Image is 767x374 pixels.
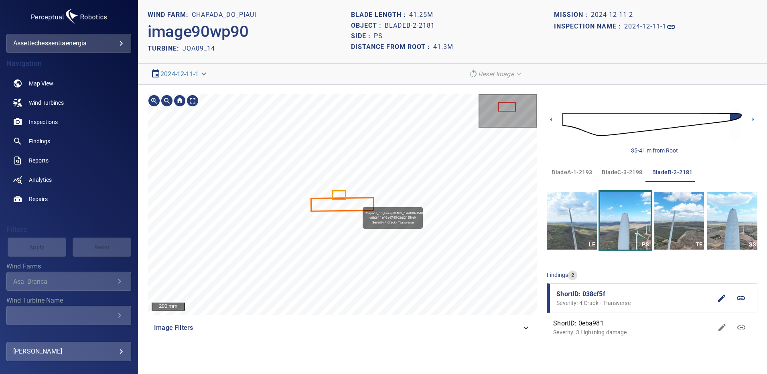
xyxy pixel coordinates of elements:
[591,11,633,19] h1: 2024-12-11-2
[186,94,199,107] div: Toggle full page
[29,6,109,27] img: assettechessentiaenergia-logo
[6,297,131,304] label: Wind Turbine Name
[372,221,414,224] span: Severity 4 Crack - Transverse
[351,43,433,51] h1: Distance from root :
[478,70,514,78] em: Reset Image
[6,272,131,291] div: Wind Farms
[148,11,192,19] h1: WIND FARM:
[148,318,537,337] div: Image Filters
[547,192,597,250] a: LE
[553,328,712,336] p: Severity: 3 Lightning damage
[624,22,676,32] a: 2024-12-11-1
[568,272,577,279] span: 2
[160,94,173,107] div: Zoom out
[652,167,693,177] span: bladeB-2-2181
[747,240,757,250] div: SS
[562,103,742,146] img: d
[587,240,597,250] div: LE
[374,33,383,40] h1: PS
[29,195,48,203] span: Repairs
[409,11,433,19] h1: 41.25m
[29,99,64,107] span: Wind Turbines
[13,345,124,358] div: [PERSON_NAME]
[148,22,248,41] h2: image90wp90
[600,192,650,250] a: PS
[351,33,374,40] h1: Side :
[365,211,421,220] span: Chapada_do_Piaui/JOA09_14/038cf5f0-c6b3-11ef-9a47-592b6215ffe9
[6,74,131,93] a: map noActive
[192,11,256,19] h1: Chapada_do_Piaui
[6,34,131,53] div: assettechessentiaenergia
[148,94,160,107] div: Zoom in
[351,22,385,30] h1: Object :
[552,167,592,177] span: bladeA-1-2193
[29,137,50,145] span: Findings
[29,118,58,126] span: Inspections
[602,167,642,177] span: bladeC-3-2198
[6,189,131,209] a: repairs noActive
[624,23,666,30] h1: 2024-12-11-1
[707,192,757,250] a: SS
[13,278,115,285] div: Asa_Branca
[160,70,199,78] a: 2024-12-11-1
[6,59,131,67] h4: Navigation
[554,11,591,19] h1: Mission :
[6,306,131,325] div: Wind Turbine Name
[654,192,704,250] a: TE
[6,263,131,270] label: Wind Farms
[6,93,131,112] a: windturbines noActive
[556,289,712,299] span: ShortID: 038cf5f
[631,146,678,154] div: 35-41 m from Root
[554,23,624,30] h1: Inspection name :
[465,67,527,81] div: Reset Image
[29,79,53,87] span: Map View
[351,11,409,19] h1: Blade length :
[6,170,131,189] a: analytics noActive
[547,272,568,278] span: findings
[6,226,131,234] h4: Filters
[641,240,651,250] div: PS
[6,112,131,132] a: inspections noActive
[553,319,712,328] span: ShortID: 0eba981
[173,94,186,107] div: Go home
[183,45,215,52] h2: JOA09_14
[154,323,521,333] span: Image Filters
[29,157,49,165] span: Reports
[694,240,704,250] div: TE
[13,37,124,50] div: assettechessentiaenergia
[6,132,131,151] a: findings noActive
[148,45,183,52] h2: TURBINE:
[556,299,712,307] p: Severity: 4 Crack - Transverse
[29,176,52,184] span: Analytics
[385,22,435,30] h1: bladeB-2-2181
[433,43,453,51] h1: 41.3m
[148,67,211,81] div: 2024-12-11-1
[6,151,131,170] a: reports noActive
